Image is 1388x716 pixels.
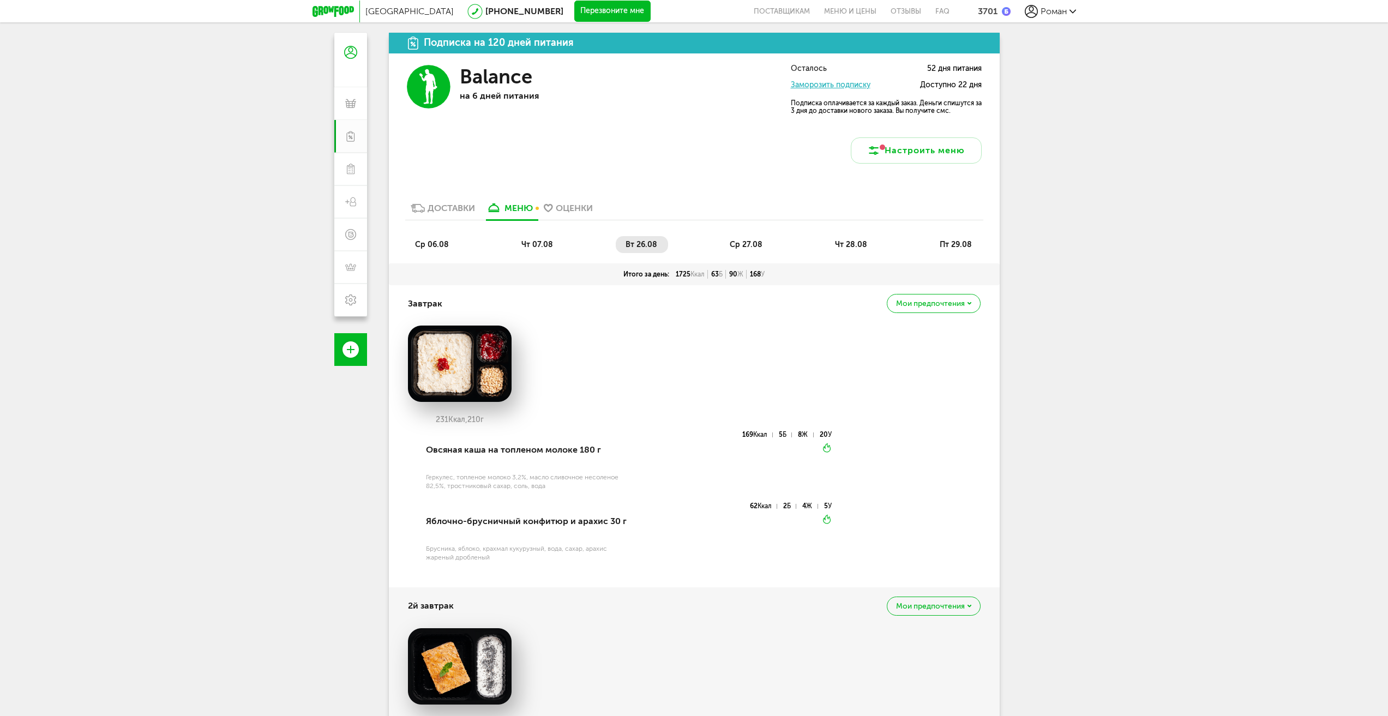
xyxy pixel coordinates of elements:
h3: Balance [460,65,532,88]
div: 62 [750,504,777,509]
div: 231 210 [408,416,512,424]
div: Подписка на 120 дней питания [424,38,574,48]
div: 5 [779,432,792,437]
span: Мои предпочтения [896,603,965,610]
span: чт 07.08 [521,240,553,249]
div: 1725 [672,270,708,279]
span: пт 29.08 [940,240,972,249]
span: Б [783,431,786,438]
h4: 2й завтрак [408,595,454,616]
div: 2 [783,504,796,509]
span: Роман [1041,6,1067,16]
span: Осталось [791,65,827,73]
div: Геркулес, топленое молоко 3,2%, масло сливочное несоленое 82,5%, тростниковый сахар, соль, вода [426,473,628,490]
button: Перезвоните мне [574,1,651,22]
span: чт 28.08 [835,240,867,249]
span: У [828,502,832,510]
a: Оценки [538,202,598,220]
span: [GEOGRAPHIC_DATA] [365,6,454,16]
span: У [828,431,832,438]
span: Б [719,270,723,278]
a: Доставки [405,202,480,220]
div: Оценки [556,203,593,213]
div: 4 [802,504,818,509]
span: У [761,270,765,278]
div: Брусника, яблоко, крахмал кукурузный, вода, сахар, арахис жареный дробленый [426,544,628,562]
div: 8 [798,432,813,437]
span: Ккал [758,502,772,510]
div: Овсяная каша на топленом молоке 180 г [426,431,628,468]
div: Доставки [428,203,475,213]
p: Подписка оплачивается за каждый заказ. Деньги спишутся за 3 дня до доставки нового заказа. Вы пол... [791,99,982,115]
img: big_jxPlLUqVmo6NnBxm.png [408,326,512,402]
span: Ж [802,431,808,438]
span: Б [787,502,791,510]
span: 52 дня питания [927,65,982,73]
span: вт 26.08 [626,240,657,249]
span: Ж [806,502,812,510]
div: 169 [742,432,773,437]
p: на 6 дней питания [460,91,618,101]
button: Настроить меню [851,137,982,164]
img: big_w77nsp6ZJU5rSIzz.png [408,628,512,705]
div: 90 [726,270,747,279]
span: Доступно 22 дня [920,81,982,89]
span: г [480,415,484,424]
span: ср 27.08 [730,240,762,249]
div: Яблочно-брусничный конфитюр и арахис 30 г [426,503,628,540]
img: icon.da23462.svg [408,37,419,50]
span: Мои предпочтения [896,300,965,308]
div: 20 [820,432,832,437]
span: ср 06.08 [415,240,449,249]
div: 5 [824,504,832,509]
div: 168 [747,270,768,279]
div: Итого за день: [620,270,672,279]
span: Ж [737,270,743,278]
a: меню [480,202,538,220]
div: 3701 [978,6,998,16]
span: Ккал [690,270,705,278]
a: Заморозить подписку [791,80,870,89]
a: [PHONE_NUMBER] [485,6,563,16]
div: 63 [708,270,726,279]
img: bonus_b.cdccf46.png [1002,7,1011,16]
span: Ккал, [448,415,467,424]
div: меню [504,203,533,213]
h4: Завтрак [408,293,442,314]
span: Ккал [753,431,767,438]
